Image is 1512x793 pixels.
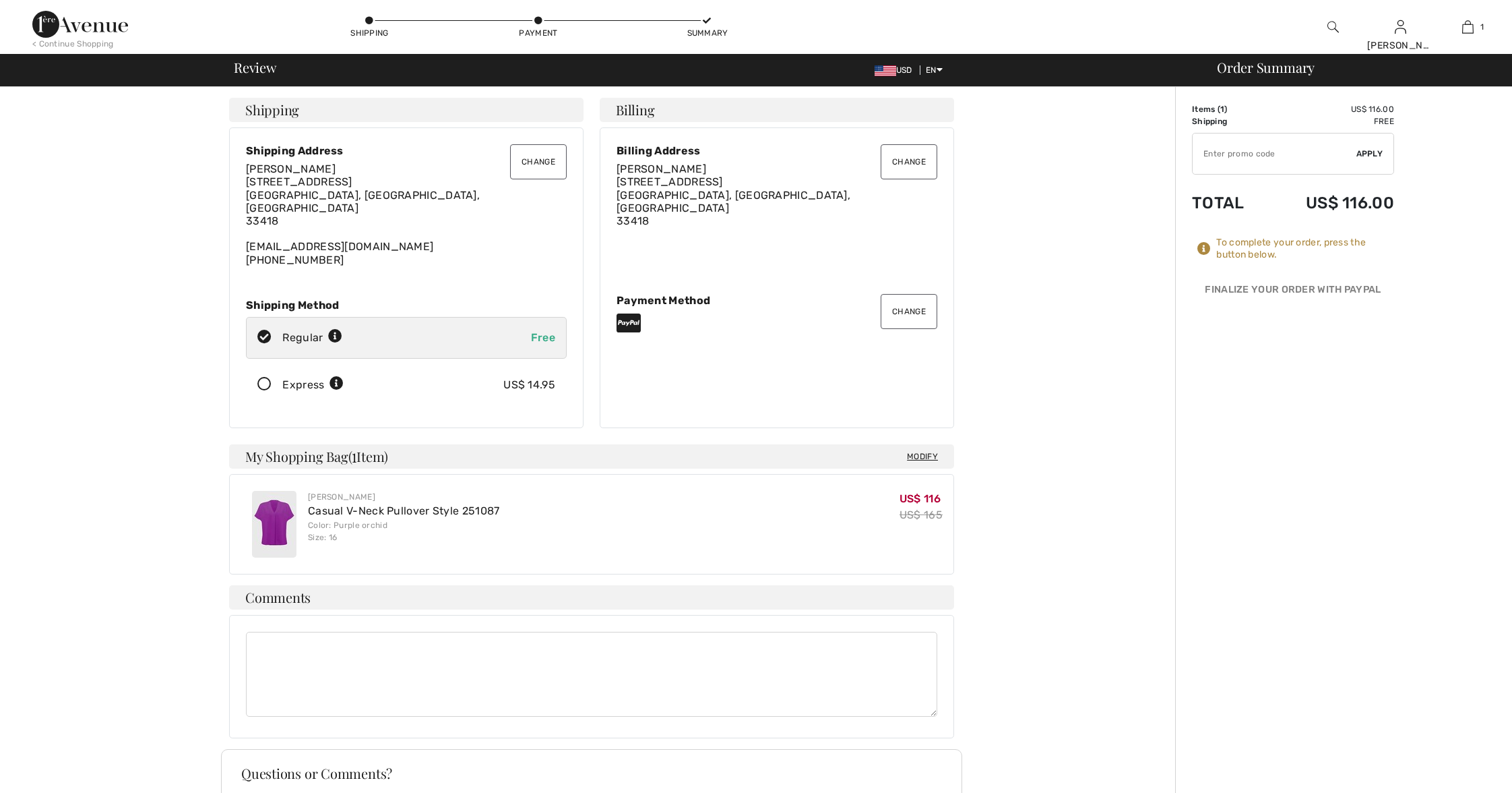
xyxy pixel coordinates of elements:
img: Casual V-Neck Pullover Style 251087 [252,491,296,558]
div: Summary [687,27,728,39]
span: Apply [1356,148,1383,160]
td: US$ 116.00 [1267,180,1394,226]
a: 1 [1435,19,1501,35]
div: Order Summary [1201,61,1504,74]
span: USD [875,65,918,75]
div: [EMAIL_ADDRESS][DOMAIN_NAME] [PHONE_NUMBER] [246,163,567,266]
span: 1 [1480,21,1484,33]
span: ( Item) [348,447,388,465]
span: [PERSON_NAME] [617,163,706,175]
span: [PERSON_NAME] [246,163,336,175]
div: < Continue Shopping [32,38,114,50]
div: Payment Method [617,294,937,307]
div: Finalize Your Order with PayPal [1192,283,1394,303]
div: Color: Purple orchid Size: 16 [308,519,500,544]
span: EN [926,65,943,75]
span: Billing [616,103,654,117]
span: [STREET_ADDRESS] [GEOGRAPHIC_DATA], [GEOGRAPHIC_DATA], [GEOGRAPHIC_DATA] 33418 [246,175,480,227]
s: US$ 165 [900,508,943,521]
button: Change [510,144,567,179]
td: Items ( ) [1192,103,1267,115]
h4: My Shopping Bag [229,444,954,469]
td: Shipping [1192,115,1267,127]
span: Modify [907,450,938,463]
span: Review [234,61,276,74]
a: Casual V-Neck Pullover Style 251087 [308,504,500,517]
span: Free [531,331,555,344]
span: [STREET_ADDRESS] [GEOGRAPHIC_DATA], [GEOGRAPHIC_DATA], [GEOGRAPHIC_DATA] 33418 [617,175,850,227]
td: Total [1192,180,1267,226]
span: 1 [352,446,356,464]
a: Sign In [1395,20,1406,33]
span: 1 [1220,105,1224,114]
button: Change [881,144,937,179]
td: US$ 116.00 [1267,103,1394,115]
span: Shipping [245,103,299,117]
div: [PERSON_NAME] [1367,38,1433,53]
div: Shipping Address [246,144,567,157]
div: To complete your order, press the button below. [1216,237,1394,261]
div: US$ 14.95 [503,377,555,393]
img: My Bag [1462,19,1474,35]
img: My Info [1395,19,1406,35]
img: US Dollar [875,65,896,76]
div: Shipping [350,27,390,39]
div: Billing Address [617,144,937,157]
input: Promo code [1193,134,1356,174]
h3: Questions or Comments? [241,767,942,780]
span: US$ 116 [900,492,941,505]
h4: Comments [229,585,954,610]
textarea: Comments [246,632,937,717]
div: Payment [518,27,559,39]
div: Shipping Method [246,299,567,312]
td: Free [1267,115,1394,127]
img: 1ère Avenue [32,11,128,38]
button: Change [881,294,937,329]
div: Regular [282,330,342,346]
img: search the website [1327,19,1339,35]
div: [PERSON_NAME] [308,491,500,503]
div: Express [282,377,344,393]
